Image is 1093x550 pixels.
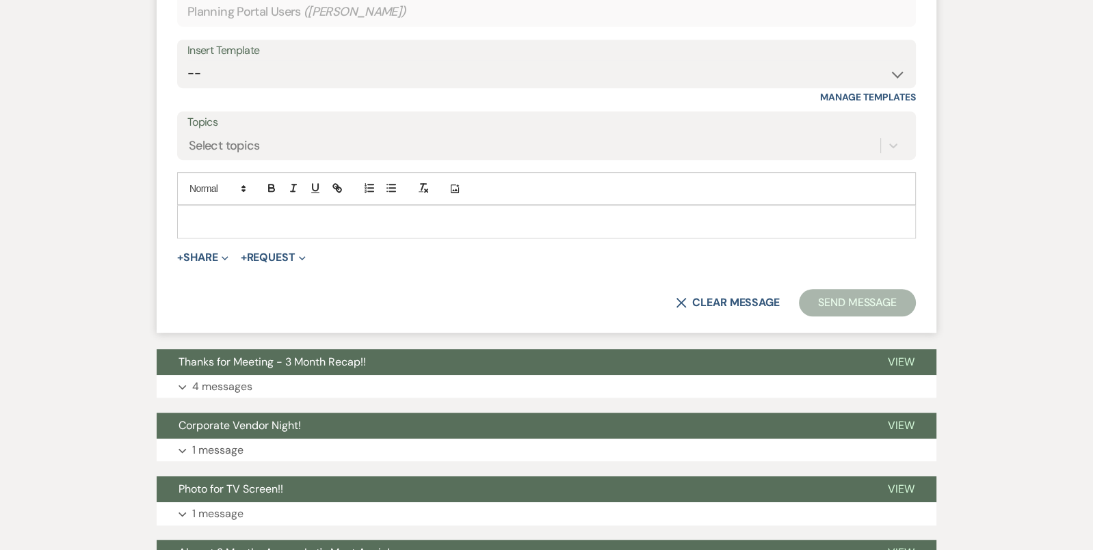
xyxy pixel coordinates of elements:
[192,378,252,396] p: 4 messages
[888,482,914,496] span: View
[241,252,306,263] button: Request
[157,375,936,398] button: 4 messages
[888,418,914,432] span: View
[241,252,247,263] span: +
[179,418,301,432] span: Corporate Vendor Night!
[187,41,906,61] div: Insert Template
[888,355,914,369] span: View
[179,482,283,496] span: Photo for TV Screen!!
[820,91,916,103] a: Manage Templates
[799,289,916,316] button: Send Message
[192,441,243,459] p: 1 message
[189,137,260,155] div: Select topics
[866,476,936,502] button: View
[157,413,866,439] button: Corporate Vendor Night!
[157,476,866,502] button: Photo for TV Screen!!
[157,502,936,525] button: 1 message
[866,413,936,439] button: View
[179,355,366,369] span: Thanks for Meeting - 3 Month Recap!!
[866,349,936,375] button: View
[177,252,228,263] button: Share
[676,297,780,308] button: Clear message
[157,439,936,462] button: 1 message
[192,505,243,523] p: 1 message
[187,113,906,133] label: Topics
[177,252,183,263] span: +
[304,3,406,21] span: ( [PERSON_NAME] )
[157,349,866,375] button: Thanks for Meeting - 3 Month Recap!!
